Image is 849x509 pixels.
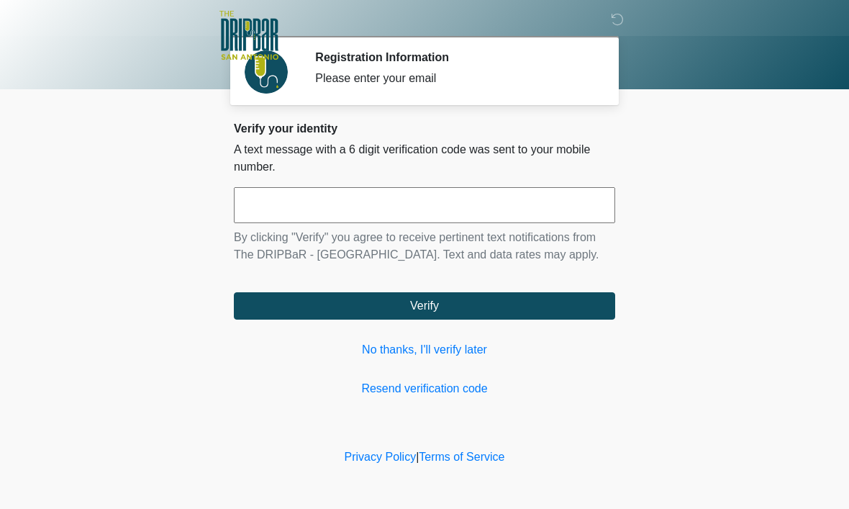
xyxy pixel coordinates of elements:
p: A text message with a 6 digit verification code was sent to your mobile number. [234,141,615,176]
img: The DRIPBaR - San Antonio Fossil Creek Logo [219,11,278,61]
img: Agent Avatar [245,50,288,94]
a: Privacy Policy [345,451,417,463]
h2: Verify your identity [234,122,615,135]
p: By clicking "Verify" you agree to receive pertinent text notifications from The DRIPBaR - [GEOGRA... [234,229,615,263]
a: No thanks, I'll verify later [234,341,615,359]
a: Resend verification code [234,380,615,397]
a: | [416,451,419,463]
div: Please enter your email [315,70,594,87]
button: Verify [234,292,615,320]
a: Terms of Service [419,451,504,463]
